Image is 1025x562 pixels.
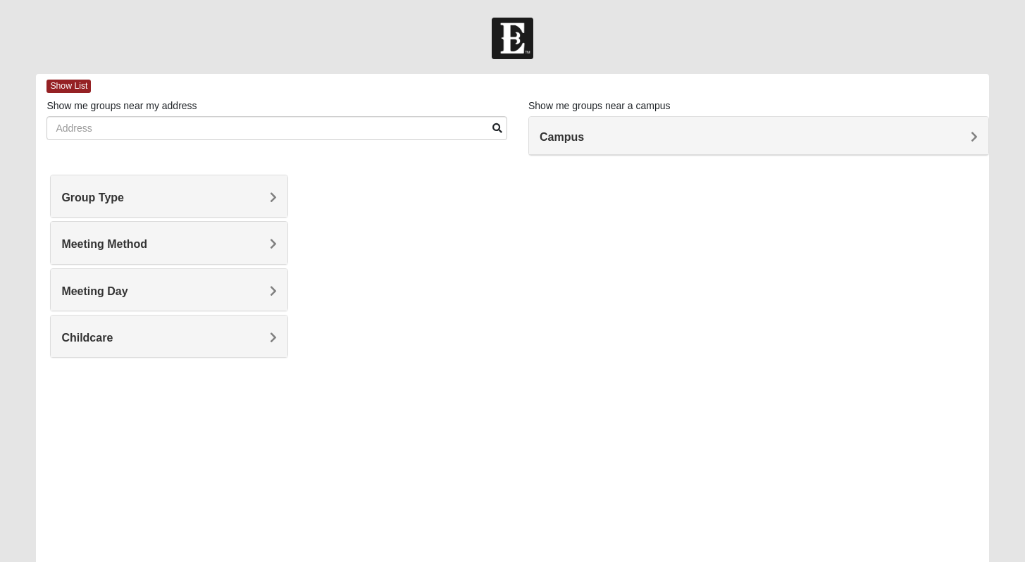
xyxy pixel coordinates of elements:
span: Show List [46,80,91,93]
div: Campus [529,117,988,155]
span: Meeting Day [61,285,128,297]
span: Meeting Method [61,238,147,250]
label: Show me groups near my address [46,99,197,113]
span: Childcare [61,332,113,344]
input: Address [46,116,507,140]
div: Group Type [51,175,287,217]
span: Campus [540,131,584,143]
div: Childcare [51,316,287,357]
label: Show me groups near a campus [528,99,671,113]
div: Meeting Day [51,269,287,311]
img: Church of Eleven22 Logo [492,18,533,59]
span: Group Type [61,192,124,204]
div: Meeting Method [51,222,287,263]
